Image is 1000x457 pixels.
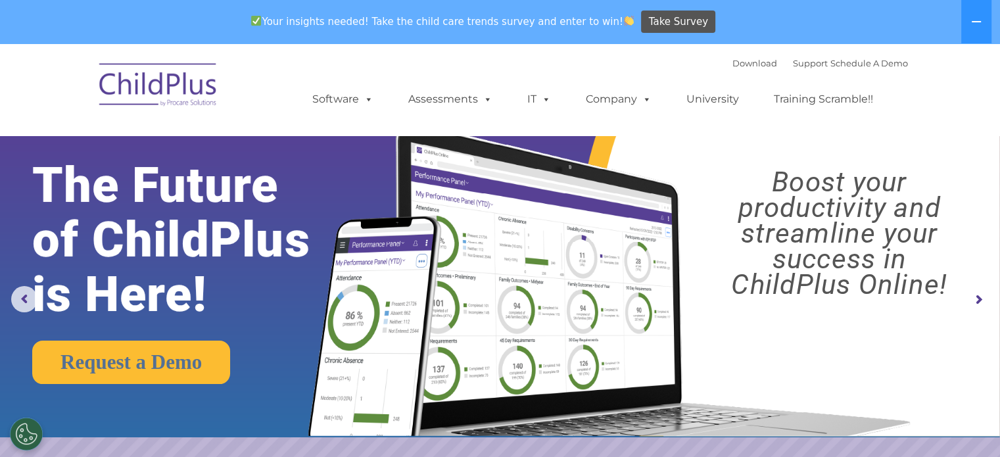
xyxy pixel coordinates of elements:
[573,86,665,112] a: Company
[649,11,708,34] span: Take Survey
[32,341,230,384] a: Request a Demo
[246,9,640,34] span: Your insights needed! Take the child care trends survey and enter to win!
[93,54,224,120] img: ChildPlus by Procare Solutions
[673,86,752,112] a: University
[641,11,715,34] a: Take Survey
[183,141,239,151] span: Phone number
[761,86,886,112] a: Training Scramble!!
[624,16,634,26] img: 👏
[514,86,564,112] a: IT
[830,58,908,68] a: Schedule A Demo
[395,86,506,112] a: Assessments
[10,418,43,450] button: Cookies Settings
[251,16,261,26] img: ✅
[32,158,352,322] rs-layer: The Future of ChildPlus is Here!
[691,169,988,297] rs-layer: Boost your productivity and streamline your success in ChildPlus Online!
[732,58,908,68] font: |
[793,58,828,68] a: Support
[732,58,777,68] a: Download
[183,87,223,97] span: Last name
[299,86,387,112] a: Software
